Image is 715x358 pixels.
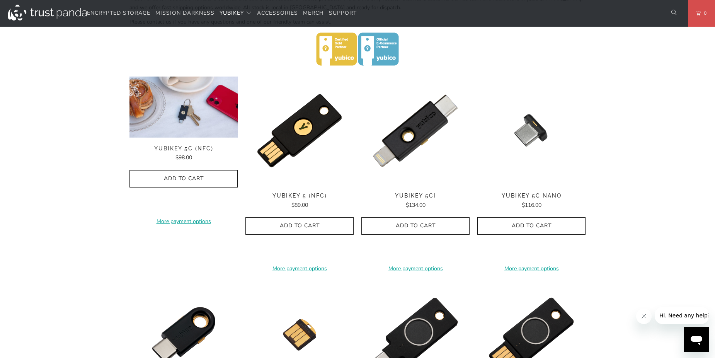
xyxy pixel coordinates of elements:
iframe: Message from company [655,307,709,324]
span: Mission Darkness [155,9,214,17]
span: Encrypted Storage [87,9,150,17]
a: YubiKey 5C Nano $116.00 [477,193,586,210]
a: Support [329,4,357,22]
a: YubiKey 5Ci - Trust Panda YubiKey 5Ci - Trust Panda [361,77,470,185]
button: Add to Cart [361,217,470,235]
img: YubiKey 5C Nano - Trust Panda [477,77,586,185]
summary: YubiKey [220,4,252,22]
a: More payment options [129,217,238,226]
span: Support [329,9,357,17]
span: Hi. Need any help? [5,5,56,12]
span: Accessories [257,9,298,17]
span: YubiKey [220,9,244,17]
a: YubiKey 5 (NFC) - Trust Panda YubiKey 5 (NFC) - Trust Panda [245,77,354,185]
span: 0 [701,9,707,17]
a: YubiKey 5C (NFC) $98.00 [129,145,238,162]
button: Add to Cart [129,170,238,188]
button: Add to Cart [477,217,586,235]
span: Add to Cart [485,223,577,229]
span: Merch [303,9,324,17]
span: $98.00 [175,154,192,161]
a: Encrypted Storage [87,4,150,22]
a: Merch [303,4,324,22]
a: More payment options [245,264,354,273]
span: YubiKey 5C (NFC) [129,145,238,152]
a: Mission Darkness [155,4,214,22]
a: More payment options [477,264,586,273]
img: YubiKey 5 (NFC) - Trust Panda [245,77,354,185]
a: YubiKey 5 (NFC) $89.00 [245,193,354,210]
a: Accessories [257,4,298,22]
a: YubiKey 5Ci $134.00 [361,193,470,210]
button: Add to Cart [245,217,354,235]
span: $89.00 [291,201,308,209]
img: YubiKey 5C (NFC) - Trust Panda [129,77,238,138]
span: Add to Cart [254,223,346,229]
a: YubiKey 5C (NFC) - Trust Panda YubiKey 5C (NFC) - Trust Panda [129,77,238,138]
span: YubiKey 5C Nano [477,193,586,199]
a: More payment options [361,264,470,273]
span: Add to Cart [138,176,230,182]
iframe: Button to launch messaging window [684,327,709,352]
span: Add to Cart [369,223,461,229]
span: $116.00 [522,201,541,209]
span: YubiKey 5Ci [361,193,470,199]
span: YubiKey 5 (NFC) [245,193,354,199]
img: Trust Panda Australia [8,5,87,20]
span: $134.00 [406,201,426,209]
img: YubiKey 5Ci - Trust Panda [361,77,470,185]
a: YubiKey 5C Nano - Trust Panda YubiKey 5C Nano - Trust Panda [477,77,586,185]
iframe: Close message [636,309,652,324]
nav: Translation missing: en.navigation.header.main_nav [87,4,357,22]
